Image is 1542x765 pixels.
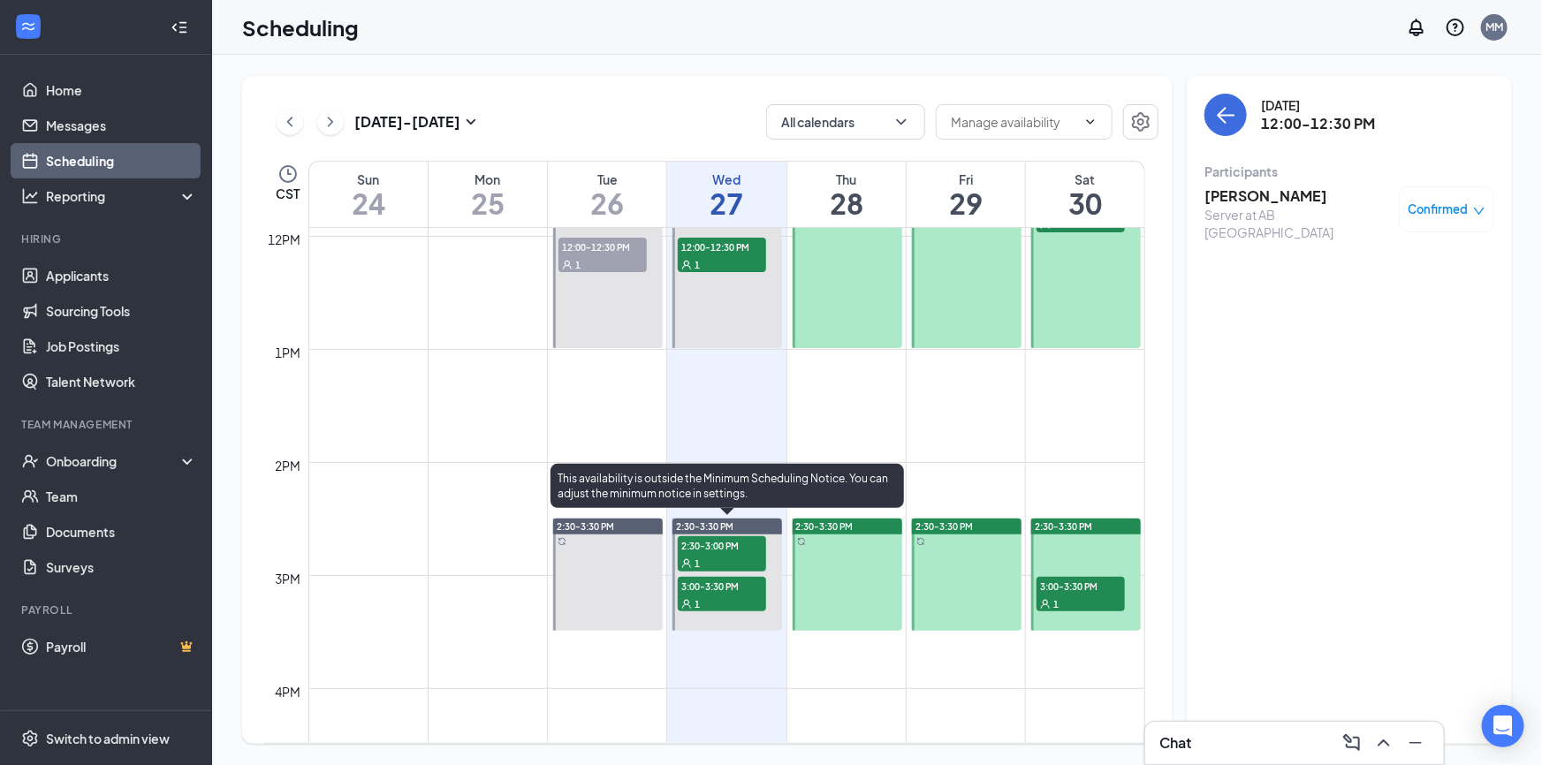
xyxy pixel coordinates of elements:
button: Settings [1123,104,1158,140]
h3: Chat [1159,733,1191,753]
a: August 29, 2025 [907,162,1025,227]
button: back-button [1204,94,1247,136]
svg: User [681,599,692,610]
div: This availability is outside the Minimum Scheduling Notice. You can adjust the minimum notice in ... [551,464,904,508]
span: CST [276,185,300,202]
button: ChevronLeft [277,109,303,135]
h1: 29 [907,188,1025,218]
a: PayrollCrown [46,629,197,664]
svg: Sync [558,537,566,546]
a: Talent Network [46,364,197,399]
a: Home [46,72,197,108]
a: Surveys [46,549,197,585]
a: Documents [46,514,197,549]
svg: Notifications [1406,17,1427,38]
svg: Sync [797,537,806,546]
svg: Settings [21,730,39,747]
div: Onboarding [46,452,182,470]
span: 2:30-3:30 PM [676,520,733,533]
svg: Analysis [21,187,39,205]
span: 2:30-3:00 PM [678,536,766,554]
svg: ComposeMessage [1341,732,1363,754]
div: Wed [667,170,786,188]
div: Sun [309,170,428,188]
span: 1 [575,259,581,271]
div: Tue [548,170,666,188]
h3: [PERSON_NAME] [1204,186,1390,206]
input: Manage availability [951,112,1076,132]
div: 2pm [272,456,305,475]
svg: Collapse [171,19,188,36]
span: 12:00-12:30 PM [678,238,766,255]
div: Switch to admin view [46,730,170,747]
a: Applicants [46,258,197,293]
span: 1 [1053,598,1059,610]
svg: Minimize [1405,732,1426,754]
div: 1pm [272,343,305,362]
h3: 12:00-12:30 PM [1261,114,1375,133]
a: Messages [46,108,197,143]
svg: ChevronUp [1373,732,1394,754]
h1: 28 [787,188,906,218]
svg: User [681,558,692,569]
svg: ArrowLeft [1215,104,1236,125]
div: 3pm [272,569,305,588]
div: Mon [429,170,547,188]
a: Scheduling [46,143,197,178]
div: Thu [787,170,906,188]
a: August 30, 2025 [1026,162,1144,227]
svg: UserCheck [21,452,39,470]
span: Confirmed [1409,201,1469,218]
a: Sourcing Tools [46,293,197,329]
h3: [DATE] - [DATE] [354,112,460,132]
a: August 27, 2025 [667,162,786,227]
span: 1 [695,598,700,610]
div: Reporting [46,187,198,205]
span: 2:30-3:30 PM [915,520,973,533]
div: Payroll [21,602,194,617]
svg: Sync [916,537,925,546]
svg: ChevronDown [893,113,910,131]
span: 3:00-3:30 PM [678,577,766,595]
div: Hiring [21,231,194,246]
span: 2:30-3:30 PM [557,520,614,533]
button: Minimize [1401,729,1430,757]
div: Team Management [21,417,194,432]
h1: 27 [667,188,786,218]
h1: 30 [1026,188,1144,218]
a: August 26, 2025 [548,162,666,227]
div: Fri [907,170,1025,188]
div: 4pm [272,682,305,701]
svg: Settings [1130,111,1151,133]
div: MM [1485,19,1503,34]
svg: Clock [277,163,299,185]
h1: 24 [309,188,428,218]
h1: 25 [429,188,547,218]
svg: WorkstreamLogo [19,18,37,35]
a: Job Postings [46,329,197,364]
button: ChevronUp [1370,729,1398,757]
svg: ChevronDown [1083,115,1098,129]
span: 3:00-3:30 PM [1037,577,1125,595]
span: 1 [695,259,700,271]
h1: Scheduling [242,12,359,42]
span: down [1473,205,1485,217]
svg: QuestionInfo [1445,17,1466,38]
div: Sat [1026,170,1144,188]
span: 2:30-3:30 PM [1035,520,1092,533]
svg: SmallChevronDown [460,111,482,133]
svg: User [1040,599,1051,610]
div: Server at AB [GEOGRAPHIC_DATA] [1204,206,1390,241]
a: August 25, 2025 [429,162,547,227]
button: ComposeMessage [1338,729,1366,757]
a: Team [46,479,197,514]
svg: ChevronLeft [281,111,299,133]
button: ChevronRight [317,109,344,135]
div: [DATE] [1261,96,1375,114]
a: August 28, 2025 [787,162,906,227]
span: 2:30-3:30 PM [796,520,854,533]
h1: 26 [548,188,666,218]
span: 1 [695,557,700,570]
svg: ChevronRight [322,111,339,133]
